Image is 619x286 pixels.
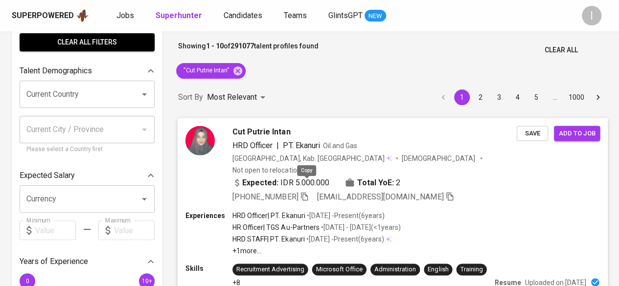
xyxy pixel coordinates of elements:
[141,278,152,285] span: 10+
[283,140,320,150] span: PT. Ekanuri
[232,234,304,244] p: HRD STAFF | PT. Ekanuri
[20,170,75,181] p: Expected Salary
[156,11,202,20] b: Superhunter
[20,33,155,51] button: Clear All filters
[428,265,448,274] div: English
[374,265,416,274] div: Administration
[116,10,136,22] a: Jobs
[20,65,92,77] p: Talent Demographics
[232,126,290,137] span: Cut Putrie Intan
[26,145,148,154] p: Please select a Country first
[138,88,151,101] button: Open
[554,126,600,141] button: Add to job
[20,61,155,81] div: Talent Demographics
[402,153,476,163] span: [DEMOGRAPHIC_DATA]
[12,8,89,23] a: Superpoweredapp logo
[304,234,384,244] p: • [DATE] - Present ( 6 years )
[232,153,392,163] div: [GEOGRAPHIC_DATA], Kab. [GEOGRAPHIC_DATA]
[232,176,329,188] div: IDR 5.000.000
[365,11,386,21] span: NEW
[434,89,607,105] nav: pagination navigation
[473,89,488,105] button: Go to page 2
[12,10,74,22] div: Superpowered
[316,265,363,274] div: Microsoft Office
[547,92,563,102] div: …
[305,210,384,220] p: • [DATE] - Present ( 6 years )
[541,41,582,59] button: Clear All
[207,88,269,107] div: Most Relevant
[207,91,257,103] p: Most Relevant
[114,220,155,240] input: Value
[20,166,155,185] div: Expected Salary
[232,222,320,232] p: HR Officer | TGS Au-Partners
[236,265,304,274] div: Recruitment Advertising
[138,192,151,206] button: Open
[232,165,300,175] p: Not open to relocation
[27,36,147,48] span: Clear All filters
[357,176,394,188] b: Total YoE:
[185,264,232,273] p: Skills
[582,6,601,25] div: I
[510,89,526,105] button: Go to page 4
[454,89,470,105] button: page 1
[76,8,89,23] img: app logo
[230,42,254,50] b: 291077
[185,210,232,220] p: Experiences
[320,222,401,232] p: • [DATE] - [DATE] ( <1 years )
[178,91,203,103] p: Sort By
[328,10,386,22] a: GlintsGPT NEW
[517,126,548,141] button: Save
[590,89,606,105] button: Go to next page
[242,176,278,188] b: Expected:
[232,192,298,201] span: [PHONE_NUMBER]
[276,139,279,151] span: |
[491,89,507,105] button: Go to page 3
[396,176,400,188] span: 2
[25,278,29,285] span: 0
[460,265,482,274] div: Training
[566,89,587,105] button: Go to page 1000
[156,10,204,22] a: Superhunter
[176,66,235,75] span: "Cut Putrie Intan"
[528,89,544,105] button: Go to page 5
[232,140,273,150] span: HRD Officer
[545,44,578,56] span: Clear All
[35,220,76,240] input: Value
[284,11,307,20] span: Teams
[284,10,309,22] a: Teams
[116,11,134,20] span: Jobs
[185,126,215,155] img: 10e301c29009f3200c8c59f383c094be.jpeg
[328,11,363,20] span: GlintsGPT
[20,252,155,271] div: Years of Experience
[559,128,595,139] span: Add to job
[232,246,401,256] p: +1 more ...
[224,10,264,22] a: Candidates
[178,41,319,59] p: Showing of talent profiles found
[176,63,246,79] div: "Cut Putrie Intan"
[323,141,357,149] span: Oil and Gas
[224,11,262,20] span: Candidates
[206,42,224,50] b: 1 - 10
[317,192,444,201] span: [EMAIL_ADDRESS][DOMAIN_NAME]
[232,210,305,220] p: HRD Officer | PT. Ekanuri
[522,128,543,139] span: Save
[20,256,88,267] p: Years of Experience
